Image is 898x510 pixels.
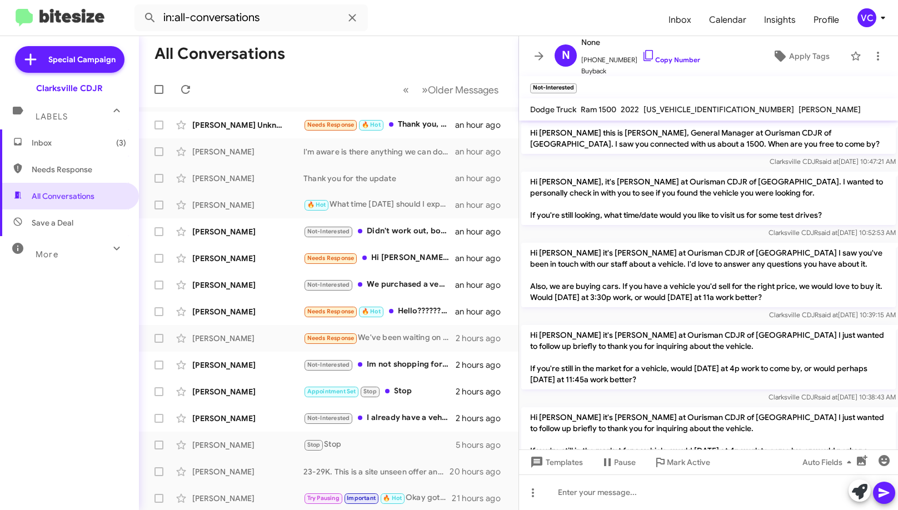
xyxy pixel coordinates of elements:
div: an hour ago [455,146,510,157]
span: Clarksville CDJR [DATE] 10:47:21 AM [770,157,896,166]
div: Hi [PERSON_NAME], The salesman was great, but the general mama did not make a deal. We would've t... [303,252,455,264]
div: [PERSON_NAME] [192,306,303,317]
div: Clarksville CDJR [36,83,103,94]
div: 2 hours ago [456,333,510,344]
span: Auto Fields [802,452,856,472]
span: Save a Deal [32,217,73,228]
button: Mark Active [645,452,719,472]
span: said at [819,157,839,166]
span: Clarksville CDJR [DATE] 10:39:15 AM [769,311,896,319]
div: I'm aware is there anything we can do to help ypu finalize the process? [303,146,455,157]
div: an hour ago [455,173,510,184]
div: [PERSON_NAME] [192,279,303,291]
div: I already have a vehicle thank you [303,412,456,424]
span: Clarksville CDJR [DATE] 10:52:53 AM [769,228,896,237]
a: Special Campaign [15,46,124,73]
div: [PERSON_NAME] [192,146,303,157]
span: Needs Response [307,334,355,342]
div: an hour ago [455,226,510,237]
span: said at [818,393,837,401]
span: Needs Response [32,164,126,175]
span: None [581,36,700,49]
div: [PERSON_NAME] [192,333,303,344]
a: Profile [805,4,848,36]
span: Labels [36,112,68,122]
div: What time [DATE] should I expect you? [303,198,455,211]
div: 2 hours ago [456,359,510,371]
span: Templates [528,452,583,472]
span: Insights [755,4,805,36]
div: [PERSON_NAME] [192,199,303,211]
div: [PERSON_NAME] [192,413,303,424]
div: 2 hours ago [456,413,510,424]
span: Stop [363,388,377,395]
span: Special Campaign [48,54,116,65]
span: Not-Interested [307,414,350,422]
button: VC [848,8,886,27]
button: Next [415,78,505,101]
span: Pause [614,452,636,472]
div: Im not shopping for a vehicle anymore [303,358,456,371]
p: Hi [PERSON_NAME] it's [PERSON_NAME] at Ourisman CDJR of [GEOGRAPHIC_DATA] I saw you've been in to... [521,243,896,307]
span: » [422,83,428,97]
a: Copy Number [642,56,700,64]
div: Thank you, but I don't make appointments. I prefer to drop by during business hours at my conveni... [303,118,455,131]
div: 2 hours ago [456,386,510,397]
span: Inbox [32,137,126,148]
span: 🔥 Hot [307,201,326,208]
span: (3) [116,137,126,148]
nav: Page navigation example [397,78,505,101]
div: Hello???????????????? [303,305,455,318]
span: [US_VEHICLE_IDENTIFICATION_NUMBER] [643,104,794,114]
div: [PERSON_NAME] [192,493,303,504]
span: said at [819,311,838,319]
span: All Conversations [32,191,94,202]
span: Clarksville CDJR [DATE] 10:38:43 AM [769,393,896,401]
button: Previous [396,78,416,101]
span: N [562,47,570,64]
span: Appointment Set [307,388,356,395]
a: Inbox [660,4,700,36]
button: Apply Tags [756,46,845,66]
span: 🔥 Hot [362,121,381,128]
div: an hour ago [455,199,510,211]
div: Stop [303,438,456,451]
div: We purchased a vehicle [DATE] so we are no longer looking. [303,278,455,291]
div: We've been waiting on final numbers from [PERSON_NAME] [303,332,456,344]
span: said at [818,228,837,237]
span: Not-Interested [307,281,350,288]
span: Needs Response [307,308,355,315]
div: 20 hours ago [450,466,510,477]
span: Apply Tags [789,46,830,66]
div: an hour ago [455,119,510,131]
a: Calendar [700,4,755,36]
p: Hi [PERSON_NAME] it's [PERSON_NAME] at Ourisman CDJR of [GEOGRAPHIC_DATA] I just wanted to follow... [521,325,896,389]
span: Not-Interested [307,361,350,368]
button: Auto Fields [794,452,865,472]
div: an hour ago [455,306,510,317]
div: an hour ago [455,279,510,291]
span: 🔥 Hot [362,308,381,315]
button: Templates [519,452,592,472]
div: Okay got it. Thank you. [303,492,452,504]
span: [PHONE_NUMBER] [581,49,700,66]
span: Important [347,494,376,502]
p: Hi [PERSON_NAME], it's [PERSON_NAME] at Ourisman CDJR of [GEOGRAPHIC_DATA]. I wanted to personall... [521,172,896,225]
h1: All Conversations [154,45,285,63]
div: [PERSON_NAME] [192,173,303,184]
div: Thank you for the update [303,173,455,184]
div: [PERSON_NAME] [192,359,303,371]
span: [PERSON_NAME] [799,104,861,114]
div: Stop [303,385,456,398]
span: Needs Response [307,121,355,128]
div: Didn't work out, bought something else [303,225,455,238]
span: « [403,83,409,97]
span: More [36,249,58,259]
div: [PERSON_NAME] Unknown [192,119,303,131]
input: Search [134,4,368,31]
div: VC [857,8,876,27]
div: [PERSON_NAME] [192,386,303,397]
